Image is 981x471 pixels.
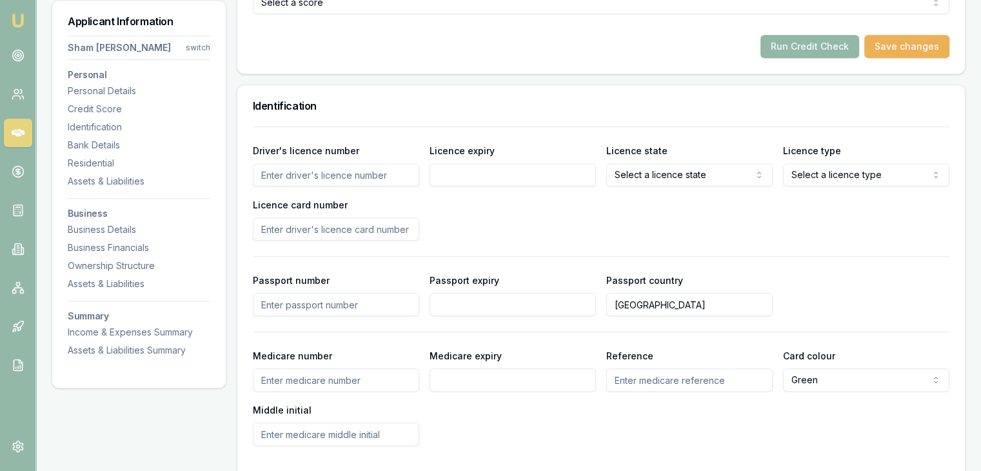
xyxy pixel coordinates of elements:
[253,101,949,111] h3: Identification
[253,405,312,416] label: Middle initial
[68,326,210,339] div: Income & Expenses Summary
[430,275,499,286] label: Passport expiry
[606,293,773,316] input: Enter passport country
[68,70,210,79] h3: Personal
[68,121,210,134] div: Identification
[253,163,419,186] input: Enter driver's licence number
[68,223,210,236] div: Business Details
[606,145,668,156] label: Licence state
[606,350,653,361] label: Reference
[68,157,210,170] div: Residential
[864,35,949,58] button: Save changes
[253,199,348,210] label: Licence card number
[68,16,210,26] h3: Applicant Information
[253,293,419,316] input: Enter passport number
[10,13,26,28] img: emu-icon-u.png
[68,103,210,115] div: Credit Score
[253,350,332,361] label: Medicare number
[68,312,210,321] h3: Summary
[253,217,419,241] input: Enter driver's licence card number
[760,35,859,58] button: Run Credit Check
[68,41,171,54] div: Sham [PERSON_NAME]
[68,277,210,290] div: Assets & Liabilities
[68,139,210,152] div: Bank Details
[253,145,359,156] label: Driver's licence number
[783,145,841,156] label: Licence type
[253,368,419,392] input: Enter medicare number
[430,145,495,156] label: Licence expiry
[253,275,330,286] label: Passport number
[606,275,683,286] label: Passport country
[68,209,210,218] h3: Business
[253,423,419,446] input: Enter medicare middle initial
[606,368,773,392] input: Enter medicare reference
[68,85,210,97] div: Personal Details
[68,259,210,272] div: Ownership Structure
[68,241,210,254] div: Business Financials
[430,350,502,361] label: Medicare expiry
[68,175,210,188] div: Assets & Liabilities
[68,344,210,357] div: Assets & Liabilities Summary
[783,350,835,361] label: Card colour
[186,43,210,53] div: switch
